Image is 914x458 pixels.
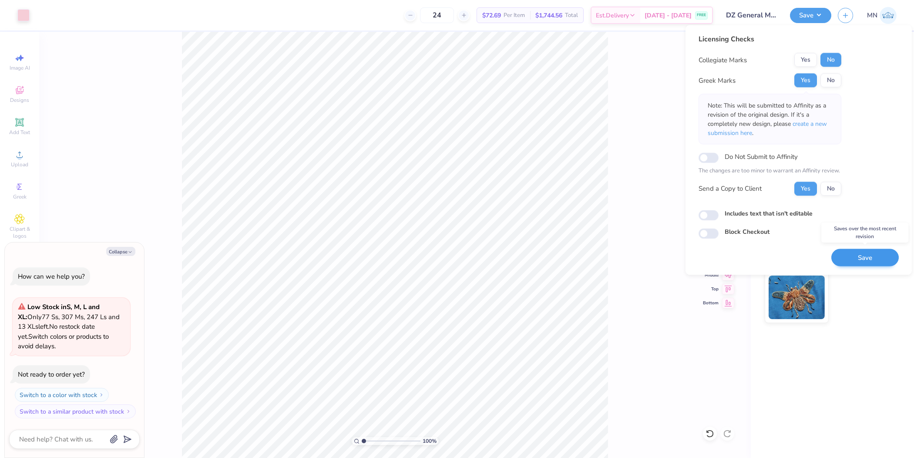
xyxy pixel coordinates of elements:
button: Yes [794,53,817,67]
div: Collegiate Marks [699,55,747,65]
span: MN [867,10,877,20]
button: Collapse [106,247,135,256]
span: $72.69 [482,11,501,20]
span: Add Text [9,129,30,136]
span: Top [703,286,719,292]
span: Clipart & logos [4,226,35,239]
label: Do Not Submit to Affinity [725,151,798,162]
span: [DATE] - [DATE] [645,11,692,20]
span: Est. Delivery [596,11,629,20]
button: No [820,53,841,67]
span: Designs [10,97,29,104]
p: The changes are too minor to warrant an Affinity review. [699,167,841,175]
div: Licensing Checks [699,34,841,44]
div: Greek Marks [699,75,736,85]
img: Mark Navarro [880,7,897,24]
p: Note: This will be submitted to Affinity as a revision of the original design. If it's a complete... [708,101,832,138]
img: Switch to a similar product with stock [126,409,131,414]
span: Only 77 Ss, 307 Ms, 247 Ls and 13 XLs left. Switch colors or products to avoid delays. [18,303,120,350]
span: $1,744.56 [535,11,562,20]
span: No restock date yet. [18,322,95,341]
a: MN [867,7,897,24]
span: Image AI [10,64,30,71]
input: – – [420,7,454,23]
div: How can we help you? [18,272,85,281]
label: Includes text that isn't editable [725,209,813,218]
button: Yes [794,74,817,88]
img: Switch to a color with stock [99,392,104,397]
span: Upload [11,161,28,168]
strong: Low Stock in S, M, L and XL : [18,303,100,321]
button: No [820,74,841,88]
button: Save [831,249,899,266]
span: Greek [13,193,27,200]
img: Metallic & Glitter [769,276,825,319]
div: Send a Copy to Client [699,184,762,194]
span: Total [565,11,578,20]
label: Block Checkout [725,227,770,236]
span: Per Item [504,11,525,20]
span: 100 % [423,437,437,445]
button: Switch to a similar product with stock [15,404,136,418]
div: Saves over the most recent revision [821,222,908,242]
button: No [820,182,841,195]
div: Not ready to order yet? [18,370,85,379]
span: FREE [697,12,706,18]
span: Middle [703,272,719,278]
input: Untitled Design [719,7,783,24]
button: Yes [794,182,817,195]
button: Switch to a color with stock [15,388,109,402]
button: Save [790,8,831,23]
span: Bottom [703,300,719,306]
